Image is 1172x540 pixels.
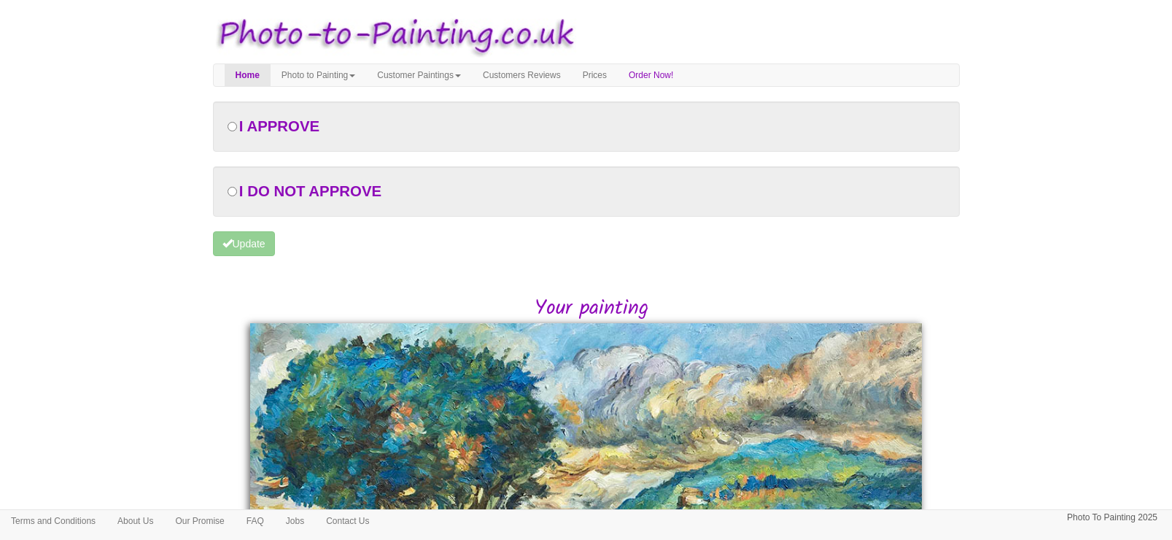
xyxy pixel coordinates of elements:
[106,510,164,532] a: About Us
[572,64,618,86] a: Prices
[315,510,380,532] a: Contact Us
[206,7,579,63] img: Photo to Painting
[225,64,271,86] a: Home
[618,64,684,86] a: Order Now!
[1067,510,1157,525] p: Photo To Painting 2025
[275,510,315,532] a: Jobs
[472,64,572,86] a: Customers Reviews
[366,64,472,86] a: Customer Paintings
[239,183,381,199] span: I DO NOT APPROVE
[239,118,319,134] span: I APPROVE
[224,298,960,320] h2: Your painting
[164,510,235,532] a: Our Promise
[236,510,275,532] a: FAQ
[271,64,366,86] a: Photo to Painting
